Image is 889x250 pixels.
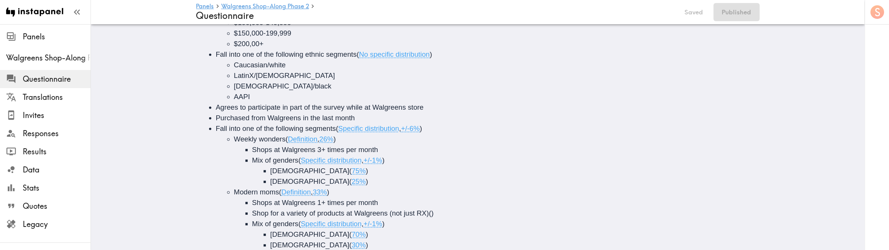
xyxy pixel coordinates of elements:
[366,241,368,249] span: )
[281,188,311,196] span: Definition
[252,220,298,228] span: Mix of genders
[366,177,368,185] span: )
[334,135,336,143] span: )
[6,53,91,63] span: Walgreens Shop-Along Phase 2
[870,5,885,20] button: S
[359,50,430,58] span: No specific distribution
[23,183,91,193] span: Stats
[298,220,301,228] span: (
[216,50,357,58] span: Fall into one of the following ethnic segments
[23,165,91,175] span: Data
[382,220,384,228] span: )
[338,124,399,132] span: Specific distribution
[301,220,362,228] span: Specific distribution
[234,93,250,101] span: AAPI
[196,10,675,21] h4: Questionnaire
[401,124,420,132] span: +/-6%
[23,74,91,84] span: Questionnaire
[429,209,433,217] span: ()
[362,220,364,228] span: ,
[270,241,350,249] span: [DEMOGRAPHIC_DATA]
[364,156,382,164] span: +/-1%
[23,219,91,230] span: Legacy
[234,29,291,37] span: $150,000-199,999
[349,230,352,238] span: (
[357,50,359,58] span: (
[279,188,281,196] span: (
[327,188,329,196] span: )
[317,135,319,143] span: ,
[298,156,301,164] span: (
[270,177,350,185] span: [DEMOGRAPHIC_DATA]
[420,124,422,132] span: )
[221,3,309,10] a: Walgreens Shop-Along Phase 2
[252,146,378,154] span: Shops at Walgreens 3+ times per month
[216,124,336,132] span: Fall into one of the following segments
[234,61,286,69] span: Caucasian/white
[349,241,352,249] span: (
[399,124,401,132] span: ,
[288,135,317,143] span: Definition
[362,156,364,164] span: ,
[252,199,378,207] span: Shops at Walgreens 1+ times per month
[301,156,362,164] span: Specific distribution
[270,230,350,238] span: [DEMOGRAPHIC_DATA]
[252,156,298,164] span: Mix of genders
[234,71,335,79] span: LatinX/[DEMOGRAPHIC_DATA]
[349,177,352,185] span: (
[234,135,286,143] span: Weekly wonders
[23,31,91,42] span: Panels
[234,82,331,90] span: [DEMOGRAPHIC_DATA]/black
[234,40,264,48] span: $200,00+
[313,188,327,196] span: 33%
[366,167,368,175] span: )
[366,230,368,238] span: )
[23,128,91,139] span: Responses
[364,220,382,228] span: +/-1%
[234,188,279,196] span: Modern moms
[252,209,429,217] span: Shop for a variety of products at Walgreens (not just RX)
[23,201,91,211] span: Quotes
[352,177,366,185] span: 25%
[23,110,91,121] span: Invites
[216,103,424,111] span: Agrees to participate in part of the survey while at Walgreens store
[270,167,350,175] span: [DEMOGRAPHIC_DATA]
[352,167,366,175] span: 75%
[430,50,432,58] span: )
[286,135,288,143] span: (
[311,188,313,196] span: ,
[319,135,333,143] span: 26%
[196,3,214,10] a: Panels
[23,92,91,102] span: Translations
[352,230,366,238] span: 70%
[23,146,91,157] span: Results
[875,6,881,19] span: S
[382,156,384,164] span: )
[216,114,355,122] span: Purchased from Walgreens in the last month
[336,124,338,132] span: (
[349,167,352,175] span: (
[352,241,366,249] span: 30%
